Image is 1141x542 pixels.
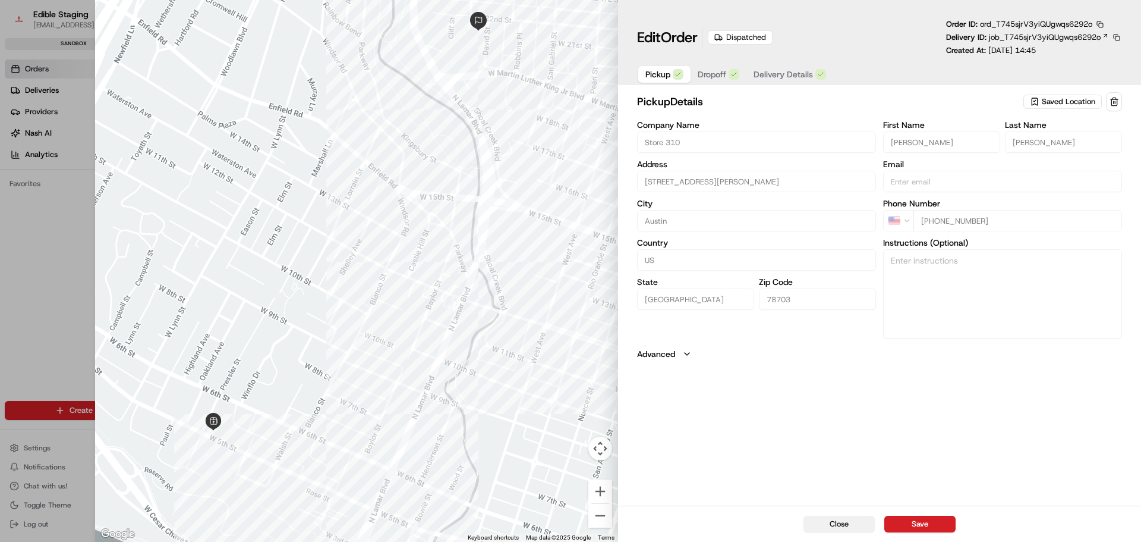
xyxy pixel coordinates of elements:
p: Created At: [946,45,1036,56]
label: Company Name [637,121,876,129]
label: First Name [883,121,1000,129]
div: 💻 [100,174,110,183]
div: Dispatched [708,30,773,45]
h1: Edit [637,28,698,47]
input: Clear [31,77,196,89]
button: Map camera controls [588,437,612,460]
span: Delivery Details [754,68,813,80]
span: Dropoff [698,68,726,80]
input: Enter country [637,249,876,271]
input: Enter company name [637,131,876,153]
label: Advanced [637,348,675,360]
label: Instructions (Optional) [883,239,1122,247]
button: Start new chat [202,117,216,131]
h2: pickup Details [637,93,1021,110]
label: Zip Code [759,278,876,286]
input: Enter phone number [913,210,1122,231]
button: Close [803,516,875,532]
img: Google [98,527,137,542]
input: Enter last name [1005,131,1122,153]
span: Pickup [645,68,670,80]
span: Knowledge Base [24,173,91,184]
img: 1736555255976-a54dd68f-1ca7-489b-9aae-adbdc363a1c4 [12,114,33,135]
input: Enter state [637,289,754,310]
a: 📗Knowledge Base [7,168,96,189]
a: job_T745sjrV3yiQUgwqs6292o [989,32,1109,43]
span: [DATE] 14:45 [988,45,1036,55]
div: Delivery ID: [946,32,1122,43]
label: State [637,278,754,286]
button: Save [884,516,956,532]
div: 📗 [12,174,21,183]
label: City [637,199,876,208]
p: Order ID: [946,19,1092,30]
a: 💻API Documentation [96,168,196,189]
button: Advanced [637,348,1122,360]
input: Enter email [883,171,1122,192]
button: Saved Location [1023,93,1104,110]
img: Nash [12,12,36,36]
span: Order [661,28,698,47]
span: API Documentation [112,173,191,184]
p: Welcome 👋 [12,48,216,67]
div: Start new chat [40,114,195,126]
span: job_T745sjrV3yiQUgwqs6292o [989,32,1101,43]
span: ord_T745sjrV3yiQUgwqs6292o [980,19,1092,29]
span: Saved Location [1042,96,1095,107]
label: Email [883,160,1122,168]
label: Phone Number [883,199,1122,208]
button: Zoom in [588,480,612,503]
label: Address [637,160,876,168]
a: Terms (opens in new tab) [598,534,614,541]
a: Open this area in Google Maps (opens a new window) [98,527,137,542]
label: Country [637,239,876,247]
span: Pylon [118,202,144,211]
input: Enter zip code [759,289,876,310]
button: Zoom out [588,504,612,528]
a: Powered byPylon [84,201,144,211]
input: Enter city [637,210,876,231]
span: Map data ©2025 Google [526,534,591,541]
input: Enter first name [883,131,1000,153]
button: Keyboard shortcuts [468,534,519,542]
div: We're available if you need us! [40,126,150,135]
label: Last Name [1005,121,1122,129]
input: 507 Pressler St #500, Austin, TX 78703, USA [637,171,876,192]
